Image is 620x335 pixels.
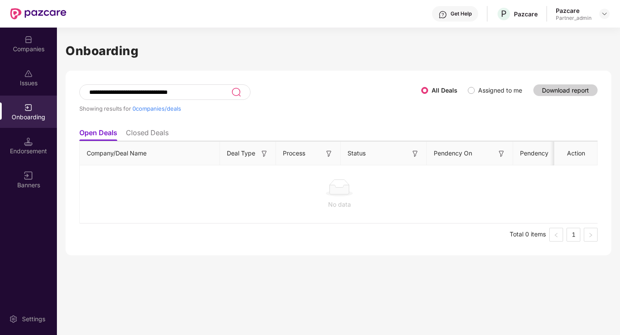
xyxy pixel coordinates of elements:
span: Deal Type [227,149,255,158]
img: svg+xml;base64,PHN2ZyB3aWR0aD0iMTYiIGhlaWdodD0iMTYiIHZpZXdCb3g9IjAgMCAxNiAxNiIgZmlsbD0ibm9uZSIgeG... [411,149,420,158]
div: Partner_admin [556,15,592,22]
label: Assigned to me [478,87,522,94]
button: right [584,228,598,242]
h1: Onboarding [66,41,611,60]
li: Total 0 items [510,228,546,242]
li: Closed Deals [126,128,169,141]
img: svg+xml;base64,PHN2ZyB3aWR0aD0iMTYiIGhlaWdodD0iMTYiIHZpZXdCb3g9IjAgMCAxNiAxNiIgZmlsbD0ibm9uZSIgeG... [260,149,269,158]
li: Previous Page [549,228,563,242]
span: right [588,233,593,238]
th: Action [554,142,598,165]
button: Download report [533,84,598,96]
a: 1 [567,228,580,241]
img: svg+xml;base64,PHN2ZyB3aWR0aD0iMTYiIGhlaWdodD0iMTYiIHZpZXdCb3g9IjAgMCAxNiAxNiIgZmlsbD0ibm9uZSIgeG... [24,171,33,180]
span: Process [283,149,305,158]
button: left [549,228,563,242]
span: left [554,233,559,238]
span: Pendency [520,149,564,158]
div: Showing results for [79,105,421,112]
li: 1 [567,228,580,242]
img: svg+xml;base64,PHN2ZyBpZD0iU2V0dGluZy0yMHgyMCIgeG1sbnM9Imh0dHA6Ly93d3cudzMub3JnLzIwMDAvc3ZnIiB3aW... [9,315,18,323]
img: svg+xml;base64,PHN2ZyBpZD0iSGVscC0zMngzMiIgeG1sbnM9Imh0dHA6Ly93d3cudzMub3JnLzIwMDAvc3ZnIiB3aWR0aD... [438,10,447,19]
label: All Deals [432,87,457,94]
li: Next Page [584,228,598,242]
img: svg+xml;base64,PHN2ZyBpZD0iSXNzdWVzX2Rpc2FibGVkIiB4bWxucz0iaHR0cDovL3d3dy53My5vcmcvMjAwMC9zdmciIH... [24,69,33,78]
img: svg+xml;base64,PHN2ZyB3aWR0aD0iMjQiIGhlaWdodD0iMjUiIHZpZXdCb3g9IjAgMCAyNCAyNSIgZmlsbD0ibm9uZSIgeG... [231,87,241,97]
img: svg+xml;base64,PHN2ZyBpZD0iRHJvcGRvd24tMzJ4MzIiIHhtbG5zPSJodHRwOi8vd3d3LnczLm9yZy8yMDAwL3N2ZyIgd2... [601,10,608,17]
span: P [501,9,507,19]
div: Get Help [451,10,472,17]
div: Settings [19,315,48,323]
div: Pazcare [514,10,538,18]
li: Open Deals [79,128,117,141]
span: Pendency On [434,149,472,158]
img: svg+xml;base64,PHN2ZyB3aWR0aD0iMTQuNSIgaGVpZ2h0PSIxNC41IiB2aWV3Qm94PSIwIDAgMTYgMTYiIGZpbGw9Im5vbm... [24,137,33,146]
img: svg+xml;base64,PHN2ZyB3aWR0aD0iMjAiIGhlaWdodD0iMjAiIHZpZXdCb3g9IjAgMCAyMCAyMCIgZmlsbD0ibm9uZSIgeG... [24,103,33,112]
img: svg+xml;base64,PHN2ZyBpZD0iQ29tcGFuaWVzIiB4bWxucz0iaHR0cDovL3d3dy53My5vcmcvMjAwMC9zdmciIHdpZHRoPS... [24,35,33,44]
img: New Pazcare Logo [10,8,66,19]
th: Company/Deal Name [80,142,220,165]
div: No data [87,200,592,209]
span: Status [348,149,366,158]
div: Pazcare [556,6,592,15]
img: svg+xml;base64,PHN2ZyB3aWR0aD0iMTYiIGhlaWdodD0iMTYiIHZpZXdCb3g9IjAgMCAxNiAxNiIgZmlsbD0ibm9uZSIgeG... [497,149,506,158]
th: Pendency [513,142,578,165]
img: svg+xml;base64,PHN2ZyB3aWR0aD0iMTYiIGhlaWdodD0iMTYiIHZpZXdCb3g9IjAgMCAxNiAxNiIgZmlsbD0ibm9uZSIgeG... [325,149,333,158]
span: 0 companies/deals [132,105,181,112]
